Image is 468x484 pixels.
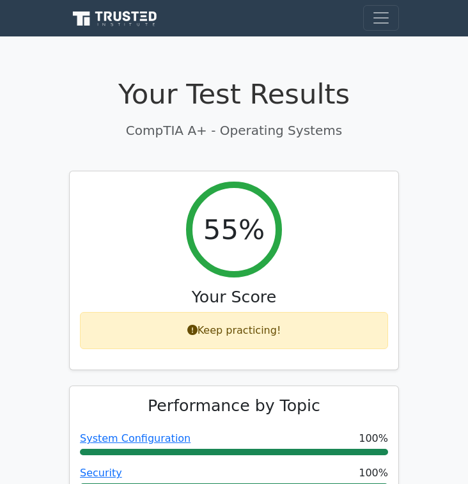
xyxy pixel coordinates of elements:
[80,432,191,444] a: System Configuration
[80,396,388,416] h3: Performance by Topic
[80,288,388,307] h3: Your Score
[80,467,122,479] a: Security
[363,5,399,31] button: Toggle navigation
[80,312,388,349] div: Keep practicing!
[69,121,399,140] p: CompTIA A+ - Operating Systems
[69,77,399,111] h1: Your Test Results
[203,213,265,246] h2: 55%
[359,465,388,481] span: 100%
[359,431,388,446] span: 100%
